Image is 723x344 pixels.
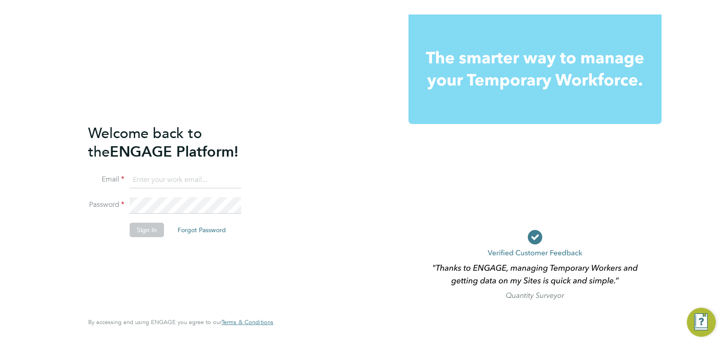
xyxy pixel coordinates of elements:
span: By accessing and using ENGAGE you agree to our [88,318,273,326]
button: Engage Resource Center [687,308,716,337]
input: Enter your work email... [130,172,241,188]
label: Password [88,200,124,210]
span: Welcome back to the [88,124,202,161]
button: Forgot Password [170,223,233,237]
label: Email [88,175,124,184]
h2: ENGAGE Platform! [88,124,264,161]
button: Sign In [130,223,164,237]
a: Terms & Conditions [221,319,273,326]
